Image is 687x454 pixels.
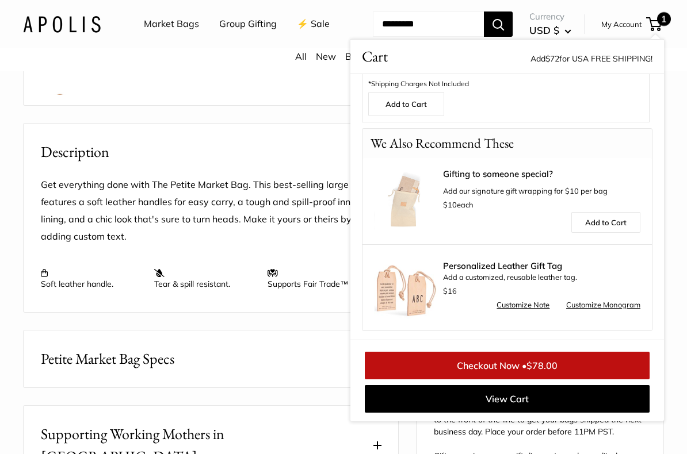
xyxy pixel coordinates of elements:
[443,170,640,179] a: Gifting to someone special?
[443,261,640,271] span: Personalized Leather Gift Tag
[526,359,558,371] span: $78.00
[362,45,388,68] span: Cart
[41,176,381,245] p: Get everything done with The Petite Market Bag. This best-selling large bag features a soft leath...
[41,79,78,116] img: Petite Market Bag in Natural Dachshund
[41,348,174,370] span: Petite Market Bag Specs
[368,57,643,92] p: per bag
[362,129,522,158] p: We Also Recommend These
[345,51,392,62] a: Bestsellers
[373,11,484,37] input: Search...
[368,92,444,116] a: Add to Cart
[24,330,398,387] button: Petite Market Bag Specs
[657,12,671,26] span: 1
[545,53,559,64] span: $72
[41,141,381,163] h2: Description
[601,17,642,31] a: My Account
[297,16,330,33] a: ⚡️ Sale
[443,170,640,212] div: Add our signature gift wrapping for $10 per bag
[529,21,571,40] button: USD $
[497,298,549,312] a: Customize Note
[23,16,101,32] img: Apolis
[566,298,640,312] a: Customize Monogram
[529,24,559,36] span: USD $
[484,11,513,37] button: Search
[571,212,640,233] a: Add to Cart
[154,268,256,289] p: Tear & spill resistant.
[374,170,437,233] img: Apolis Signature Gift Wrapping
[368,79,469,88] span: *Shipping Charges Not Included
[374,256,437,319] img: Luggage Tag
[365,351,650,379] a: Checkout Now •$78.00
[443,261,640,298] div: Add a customized, reusable leather tag.
[443,286,457,295] span: $16
[365,384,650,412] a: View Cart
[530,53,652,64] span: Add for USA FREE SHIPPING!
[295,51,307,62] a: All
[268,268,369,289] p: Supports Fair Trade™
[219,16,277,33] a: Group Gifting
[647,17,662,31] a: 1
[529,9,571,25] span: Currency
[144,16,199,33] a: Market Bags
[443,200,457,209] span: $10
[316,51,336,62] a: New
[39,76,80,118] a: Petite Market Bag in Natural Dachshund
[41,268,143,289] p: Soft leather handle.
[443,200,474,209] span: each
